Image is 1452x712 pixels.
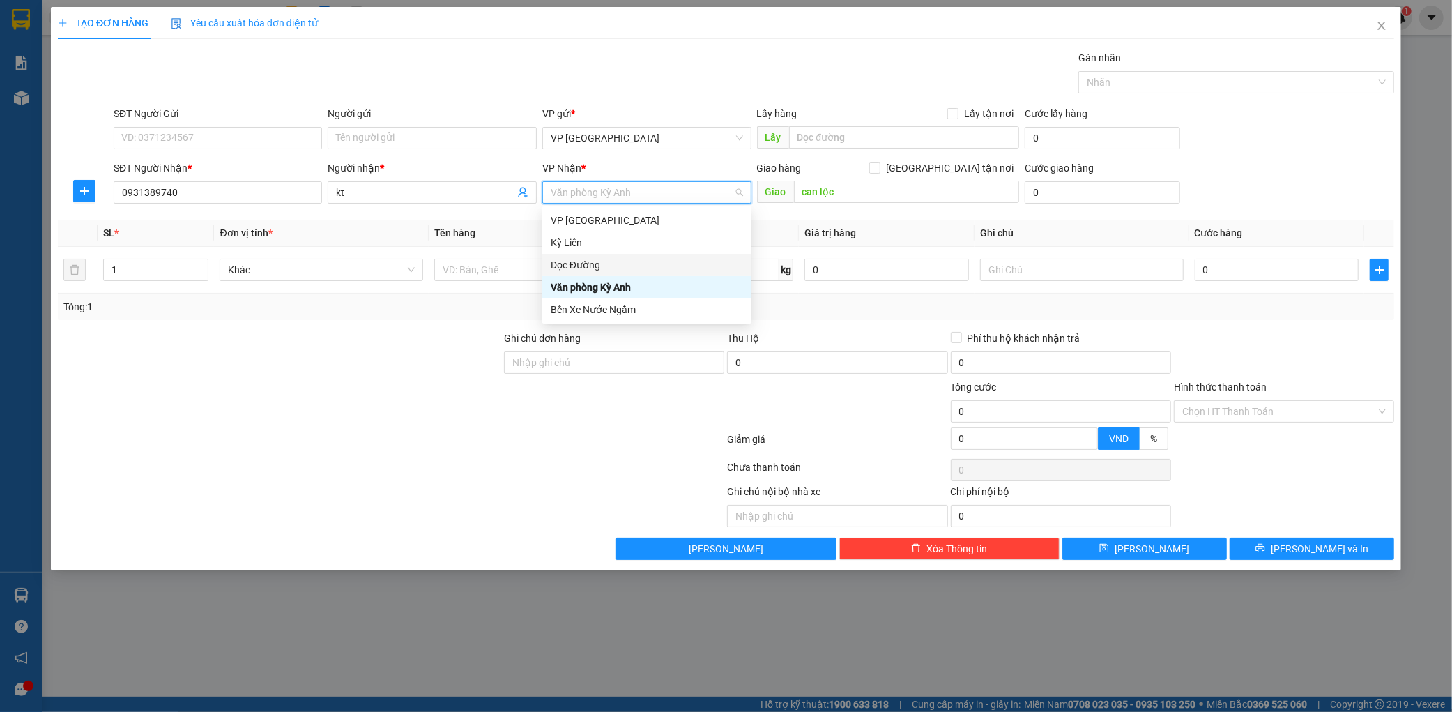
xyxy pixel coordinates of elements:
span: Cước hàng [1195,227,1243,238]
span: Yêu cầu xuất hóa đơn điện tử [171,17,318,29]
button: plus [1370,259,1389,281]
img: icon [171,18,182,29]
span: Phí thu hộ khách nhận trả [962,331,1086,346]
span: Thu Hộ [727,333,759,344]
span: delete [911,543,921,554]
div: VP [GEOGRAPHIC_DATA] [551,213,743,228]
div: Dọc Đường [551,257,743,273]
label: Gán nhãn [1078,52,1121,63]
div: Chưa thanh toán [726,460,949,484]
span: Lấy tận nơi [958,106,1019,121]
input: Dọc đường [794,181,1019,203]
div: Bến Xe Nước Ngầm [542,298,751,321]
div: Người nhận [328,160,537,176]
span: plus [58,18,68,28]
label: Hình thức thanh toán [1174,381,1267,393]
label: Ghi chú đơn hàng [504,333,581,344]
div: Văn phòng Kỳ Anh [551,280,743,295]
div: VP Mỹ Đình [542,209,751,232]
span: Văn phòng Kỳ Anh [551,182,743,203]
li: In ngày: 07:02 15/09 [7,103,162,123]
button: deleteXóa Thông tin [839,538,1060,560]
span: Khác [228,259,415,280]
div: Người gửi [328,106,537,121]
div: Giảm giá [726,432,949,456]
span: kg [779,259,793,281]
input: Cước lấy hàng [1025,127,1180,149]
button: save[PERSON_NAME] [1062,538,1227,560]
label: Cước giao hàng [1025,162,1094,174]
input: Nhập ghi chú [727,505,947,527]
button: plus [73,180,95,202]
span: plus [1370,264,1388,275]
button: [PERSON_NAME] [616,538,836,560]
span: plus [74,185,95,197]
span: [PERSON_NAME] [689,541,763,556]
button: delete [63,259,86,281]
span: Giao hàng [757,162,802,174]
li: [PERSON_NAME] [7,84,162,103]
span: Xóa Thông tin [926,541,987,556]
div: SĐT Người Nhận [114,160,323,176]
input: Ghi Chú [980,259,1184,281]
span: Tổng cước [951,381,997,393]
span: TẠO ĐƠN HÀNG [58,17,148,29]
div: Tổng: 1 [63,299,560,315]
div: Ghi chú nội bộ nhà xe [727,484,947,505]
span: Tên hàng [434,227,475,238]
span: % [1150,433,1157,444]
span: save [1099,543,1109,554]
span: user-add [517,187,528,198]
div: Kỳ Liên [542,232,751,254]
span: Giao [757,181,794,203]
input: Cước giao hàng [1025,181,1180,204]
th: Ghi chú [975,220,1189,247]
span: [GEOGRAPHIC_DATA] tận nơi [880,160,1019,176]
span: Lấy hàng [757,108,797,119]
button: Close [1362,7,1401,46]
span: printer [1255,543,1265,554]
div: VP gửi [542,106,751,121]
span: Lấy [757,126,789,149]
span: SL [103,227,114,238]
span: VND [1109,433,1129,444]
div: Kỳ Liên [551,235,743,250]
div: Bến Xe Nước Ngầm [551,302,743,317]
div: SĐT Người Gửi [114,106,323,121]
span: VP Mỹ Đình [551,128,743,149]
span: [PERSON_NAME] [1115,541,1189,556]
span: close [1376,20,1387,31]
span: Đơn vị tính [220,227,272,238]
label: Cước lấy hàng [1025,108,1087,119]
span: [PERSON_NAME] và In [1271,541,1368,556]
span: Giá trị hàng [804,227,856,238]
input: VD: Bàn, Ghế [434,259,638,281]
input: Dọc đường [789,126,1019,149]
div: Dọc Đường [542,254,751,276]
input: Ghi chú đơn hàng [504,351,724,374]
span: VP Nhận [542,162,581,174]
div: Văn phòng Kỳ Anh [542,276,751,298]
button: printer[PERSON_NAME] và In [1230,538,1394,560]
div: Chi phí nội bộ [951,484,1171,505]
input: 0 [804,259,969,281]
